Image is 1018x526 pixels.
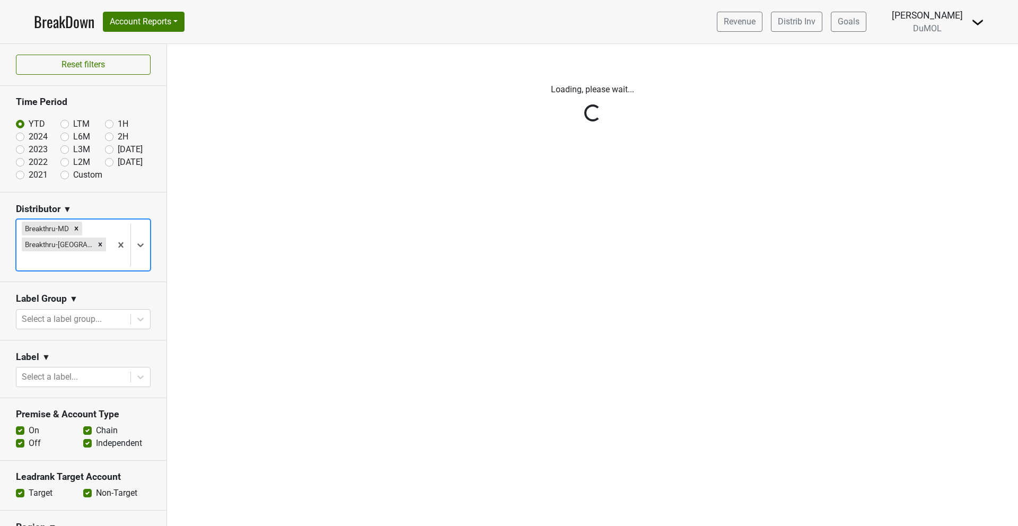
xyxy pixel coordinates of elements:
[831,12,866,32] a: Goals
[299,83,887,96] p: Loading, please wait...
[892,8,963,22] div: [PERSON_NAME]
[971,16,984,29] img: Dropdown Menu
[34,11,94,33] a: BreakDown
[103,12,185,32] button: Account Reports
[771,12,822,32] a: Distrib Inv
[913,23,942,33] span: DuMOL
[717,12,762,32] a: Revenue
